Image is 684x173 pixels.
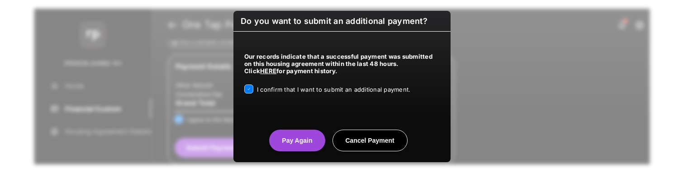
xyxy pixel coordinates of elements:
span: I confirm that I want to submit an additional payment. [257,86,410,93]
a: HERE [260,67,276,75]
button: Cancel Payment [332,130,408,151]
h6: Do you want to submit an additional payment? [233,11,451,32]
button: Pay Again [269,130,325,151]
h5: Our records indicate that a successful payment was submitted on this housing agreement within the... [244,53,440,75]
